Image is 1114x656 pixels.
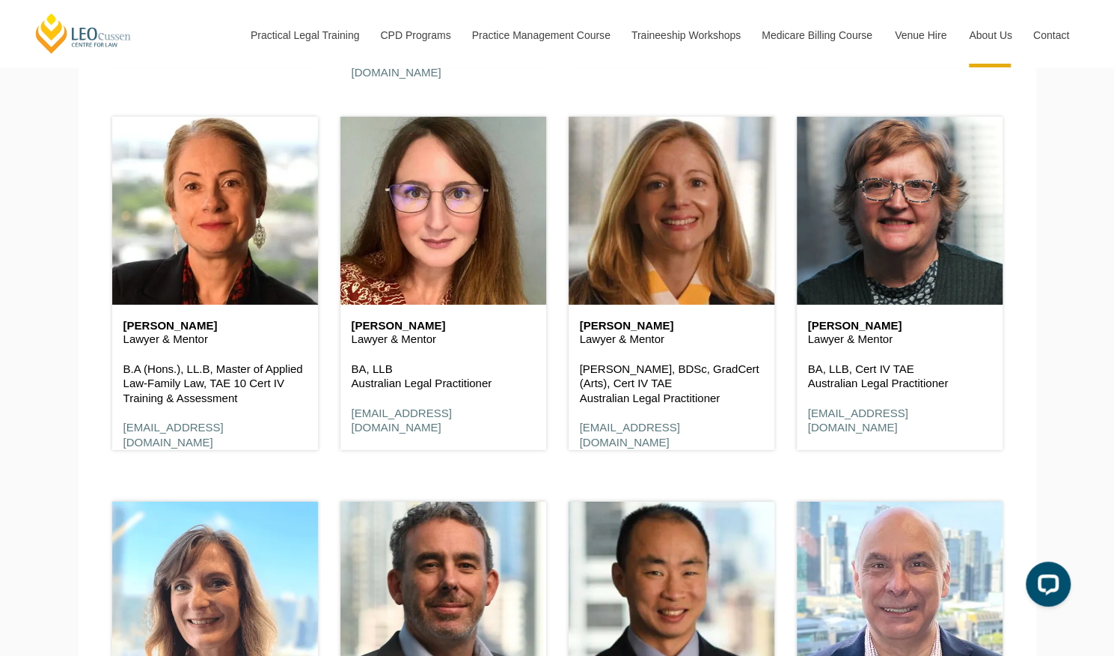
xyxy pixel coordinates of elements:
h6: [PERSON_NAME] [352,320,535,332]
h6: [PERSON_NAME] [808,320,991,332]
a: [PERSON_NAME] Centre for Law [34,12,133,55]
a: CPD Programs [369,3,460,67]
p: BA, LLB Australian Legal Practitioner [352,362,535,391]
p: Lawyer & Mentor [580,332,763,347]
a: Practice Management Course [461,3,620,67]
a: Venue Hire [884,3,958,67]
h6: [PERSON_NAME] [580,320,763,332]
a: [EMAIL_ADDRESS][DOMAIN_NAME] [123,421,224,449]
p: Lawyer & Mentor [123,332,307,347]
a: Contact [1022,3,1080,67]
a: [EMAIL_ADDRESS][DOMAIN_NAME] [808,407,908,434]
a: [EMAIL_ADDRESS][DOMAIN_NAME] [580,421,680,449]
iframe: LiveChat chat widget [1014,556,1077,619]
p: [PERSON_NAME], BDSc, GradCert (Arts), Cert IV TAE Australian Legal Practitioner [580,362,763,406]
p: BA, LLB, Cert IV TAE Australian Legal Practitioner [808,362,991,391]
a: [PERSON_NAME][EMAIL_ADDRESS][DOMAIN_NAME] [352,37,452,79]
h6: [PERSON_NAME] [123,320,307,332]
a: About Us [958,3,1022,67]
p: Lawyer & Mentor [352,332,535,347]
p: B.A (Hons.), LL.B, Master of Applied Law-Family Law, TAE 10 Cert IV Training & Assessment [123,362,307,406]
a: [EMAIL_ADDRESS][DOMAIN_NAME] [352,407,452,434]
a: Medicare Billing Course [750,3,884,67]
p: Lawyer & Mentor [808,332,991,347]
a: Traineeship Workshops [620,3,750,67]
a: Practical Legal Training [239,3,370,67]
